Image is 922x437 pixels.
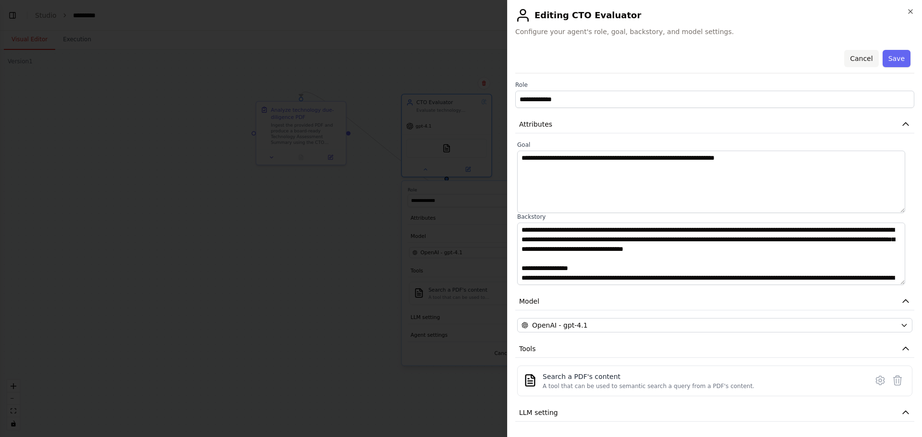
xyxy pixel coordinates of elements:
[519,408,558,417] span: LLM setting
[517,213,912,221] label: Backstory
[519,296,539,306] span: Model
[515,293,914,310] button: Model
[515,340,914,358] button: Tools
[519,119,552,129] span: Attributes
[543,382,754,390] div: A tool that can be used to semantic search a query from a PDF's content.
[532,320,588,330] span: OpenAI - gpt-4.1
[517,318,912,332] button: OpenAI - gpt-4.1
[872,372,889,389] button: Configure tool
[517,141,912,149] label: Goal
[844,50,878,67] button: Cancel
[515,81,914,89] label: Role
[515,27,914,36] span: Configure your agent's role, goal, backstory, and model settings.
[519,344,536,354] span: Tools
[523,374,537,387] img: PDFSearchTool
[515,116,914,133] button: Attributes
[515,8,914,23] h2: Editing CTO Evaluator
[515,404,914,422] button: LLM setting
[883,50,910,67] button: Save
[543,372,754,381] div: Search a PDF's content
[889,372,906,389] button: Delete tool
